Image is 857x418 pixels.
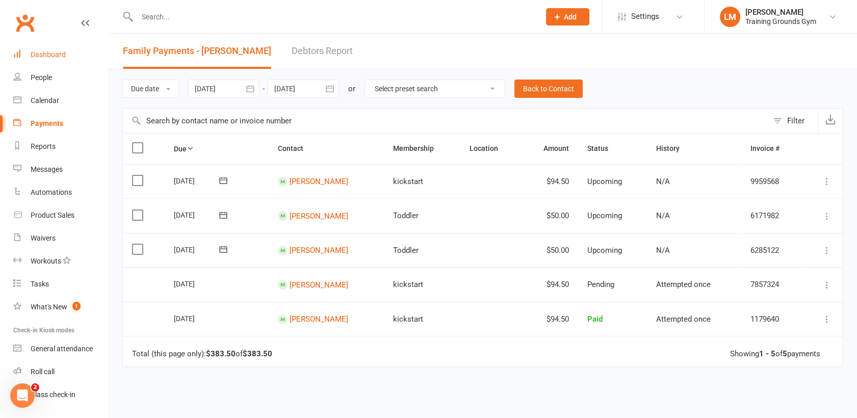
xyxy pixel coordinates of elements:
[13,383,108,406] a: Class kiosk mode
[290,280,348,289] a: [PERSON_NAME]
[656,177,669,186] span: N/A
[521,267,578,302] td: $94.50
[290,211,348,220] a: [PERSON_NAME]
[646,134,741,164] th: History
[587,211,622,220] span: Upcoming
[10,383,35,408] iframe: Intercom live chat
[31,280,49,288] div: Tasks
[122,80,179,98] button: Due date
[587,177,622,186] span: Upcoming
[13,112,108,135] a: Payments
[290,246,348,255] a: [PERSON_NAME]
[759,349,775,358] strong: 1 - 5
[546,8,589,25] button: Add
[31,345,93,353] div: General attendance
[13,337,108,360] a: General attendance kiosk mode
[13,296,108,319] a: What's New1
[123,45,271,56] span: Family Payments - [PERSON_NAME]
[31,234,56,242] div: Waivers
[460,134,521,164] th: Location
[13,181,108,204] a: Automations
[31,119,63,127] div: Payments
[587,315,603,324] span: Paid
[31,188,72,196] div: Automations
[174,242,221,257] div: [DATE]
[741,164,802,199] td: 9959568
[587,246,622,255] span: Upcoming
[13,360,108,383] a: Roll call
[514,80,583,98] a: Back to Contact
[12,10,38,36] a: Clubworx
[730,350,820,358] div: Showing of payments
[13,273,108,296] a: Tasks
[72,302,81,310] span: 1
[13,89,108,112] a: Calendar
[384,134,460,164] th: Membership
[243,349,272,358] strong: $383.50
[13,227,108,250] a: Waivers
[31,50,66,59] div: Dashboard
[13,250,108,273] a: Workouts
[174,207,221,223] div: [DATE]
[174,310,221,326] div: [DATE]
[656,211,669,220] span: N/A
[13,43,108,66] a: Dashboard
[521,198,578,233] td: $50.00
[31,383,39,391] span: 2
[123,109,768,133] input: Search by contact name or invoice number
[393,246,419,255] span: Toddler
[31,96,59,104] div: Calendar
[132,350,272,358] div: Total (this page only): of
[521,134,578,164] th: Amount
[393,177,423,186] span: kickstart
[31,257,61,265] div: Workouts
[292,34,353,69] a: Debtors Report
[31,368,55,376] div: Roll call
[656,280,710,289] span: Attempted once
[656,315,710,324] span: Attempted once
[521,302,578,336] td: $94.50
[134,10,533,24] input: Search...
[13,135,108,158] a: Reports
[13,204,108,227] a: Product Sales
[165,134,269,164] th: Due
[656,246,669,255] span: N/A
[206,349,236,358] strong: $383.50
[783,349,787,358] strong: 5
[521,164,578,199] td: $94.50
[13,158,108,181] a: Messages
[587,280,614,289] span: Pending
[745,17,816,26] div: Training Grounds Gym
[174,276,221,292] div: [DATE]
[720,7,740,27] div: LM
[290,177,348,186] a: [PERSON_NAME]
[269,134,383,164] th: Contact
[393,211,419,220] span: Toddler
[31,165,63,173] div: Messages
[31,390,75,399] div: Class check-in
[564,13,577,21] span: Add
[13,66,108,89] a: People
[741,198,802,233] td: 6171982
[741,134,802,164] th: Invoice #
[31,303,67,311] div: What's New
[174,173,221,189] div: [DATE]
[290,315,348,324] a: [PERSON_NAME]
[745,8,816,17] div: [PERSON_NAME]
[787,115,804,127] div: Filter
[348,83,355,95] div: or
[521,233,578,268] td: $50.00
[741,302,802,336] td: 1179640
[31,211,74,219] div: Product Sales
[31,73,52,82] div: People
[393,280,423,289] span: kickstart
[578,134,647,164] th: Status
[31,142,56,150] div: Reports
[631,5,659,28] span: Settings
[741,267,802,302] td: 7857324
[123,34,271,69] button: Family Payments - [PERSON_NAME]
[393,315,423,324] span: kickstart
[741,233,802,268] td: 6285122
[768,109,818,133] button: Filter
